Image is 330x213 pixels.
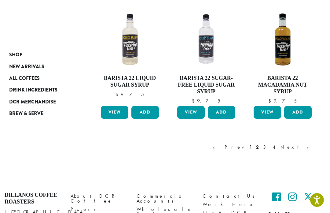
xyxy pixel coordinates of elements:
[192,98,220,104] bdi: 9.75
[252,9,313,70] img: MacadamiaNut-01-300x300.png
[99,75,160,88] h4: Barista 22 Liquid Sugar Syrup
[9,63,44,71] span: New Arrivals
[9,86,57,94] span: Drink Ingredients
[279,144,314,151] a: Next »
[203,200,259,208] a: Work Here
[9,84,73,96] a: Drink Ingredients
[254,106,281,119] a: View
[116,91,121,98] span: $
[192,98,197,104] span: $
[208,106,235,119] button: Add
[211,144,246,151] a: « Prev
[176,75,237,95] h4: Barista 22 Sugar-Free Liquid Sugar Syrup
[248,144,253,151] a: 1
[284,106,312,119] button: Add
[101,106,128,119] a: View
[99,9,160,103] a: Barista 22 Liquid Sugar Syrup $9.75
[176,9,237,103] a: Barista 22 Sugar-Free Liquid Sugar Syrup $9.75
[252,9,313,103] a: Barista 22 Macadamia Nut Syrup $9.75
[9,73,73,84] a: All Coffees
[9,96,73,108] a: DCR Merchandise
[9,98,56,106] span: DCR Merchandise
[5,192,61,205] h4: Dillanos Coffee Roasters
[255,144,260,151] a: 2
[177,106,205,119] a: View
[9,75,40,82] span: All Coffees
[268,98,273,104] span: $
[116,91,144,98] bdi: 9.75
[99,9,160,70] img: LIQUID-SUGAR-300x300.png
[9,61,73,72] a: New Arrivals
[9,108,73,119] a: Brew & Serve
[176,9,237,70] img: SF-LIQUID-SUGAR-300x300.png
[9,110,43,118] span: Brew & Serve
[271,144,277,151] a: 4
[268,98,297,104] bdi: 9.75
[203,192,259,200] a: Contact Us
[9,49,73,61] a: Shop
[262,144,269,151] a: 3
[131,106,159,119] button: Add
[9,51,22,59] span: Shop
[137,192,193,205] a: Commercial Accounts
[252,75,313,95] h4: Barista 22 Macadamia Nut Syrup
[71,192,127,205] a: About DCR Coffee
